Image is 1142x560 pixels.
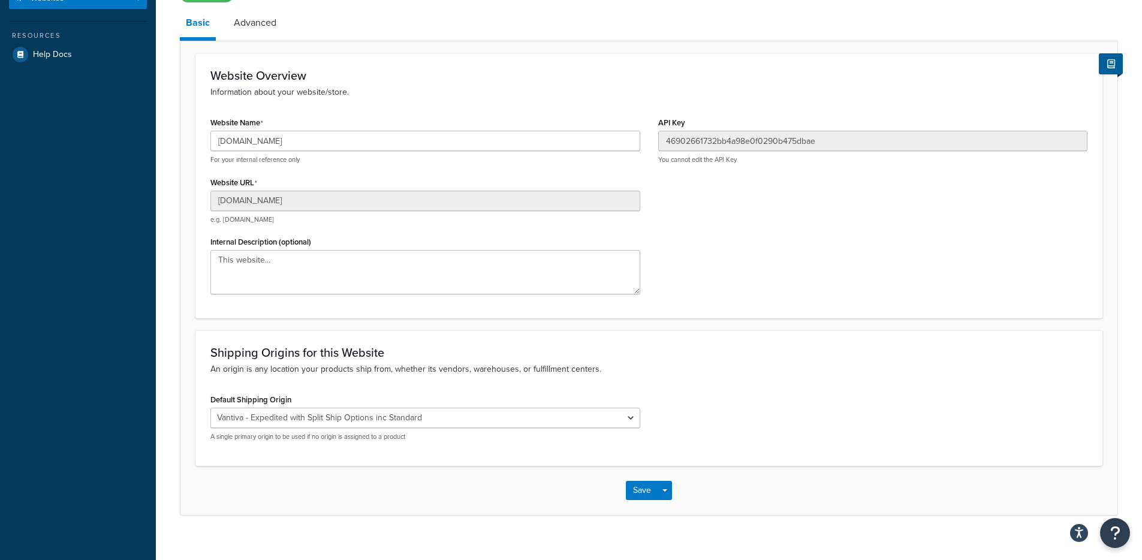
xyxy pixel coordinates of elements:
label: Internal Description (optional) [210,237,311,246]
label: Website URL [210,178,257,188]
label: API Key [658,118,685,127]
a: Basic [180,8,216,41]
h3: Website Overview [210,69,1087,82]
input: XDL713J089NBV22 [658,131,1088,151]
button: Open Resource Center [1100,518,1130,548]
button: Save [626,481,658,500]
span: Help Docs [33,50,72,60]
button: Show Help Docs [1099,53,1123,74]
p: Information about your website/store. [210,86,1087,99]
p: A single primary origin to be used if no origin is assigned to a product [210,432,640,441]
label: Default Shipping Origin [210,395,291,404]
div: Resources [9,31,147,41]
h3: Shipping Origins for this Website [210,346,1087,359]
a: Advanced [228,8,282,37]
p: For your internal reference only [210,155,640,164]
p: An origin is any location your products ship from, whether its vendors, warehouses, or fulfillmen... [210,363,1087,376]
textarea: This website... [210,250,640,294]
p: e.g. [DOMAIN_NAME] [210,215,640,224]
a: Help Docs [9,44,147,65]
p: You cannot edit the API Key [658,155,1088,164]
label: Website Name [210,118,263,128]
